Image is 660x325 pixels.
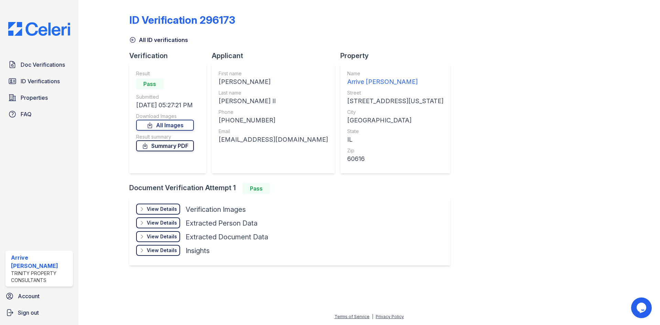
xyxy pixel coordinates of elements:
[347,109,443,116] div: City
[212,51,340,61] div: Applicant
[347,116,443,125] div: [GEOGRAPHIC_DATA]
[147,219,177,226] div: View Details
[5,91,73,105] a: Properties
[219,128,328,135] div: Email
[347,128,443,135] div: State
[219,77,328,87] div: [PERSON_NAME]
[129,51,212,61] div: Verification
[219,109,328,116] div: Phone
[5,58,73,72] a: Doc Verifications
[347,135,443,144] div: IL
[21,94,48,102] span: Properties
[21,110,32,118] span: FAQ
[347,154,443,164] div: 60616
[129,14,235,26] div: ID Verification 296173
[129,183,456,194] div: Document Verification Attempt 1
[136,94,194,100] div: Submitted
[347,147,443,154] div: Zip
[129,36,188,44] a: All ID verifications
[243,183,270,194] div: Pass
[5,74,73,88] a: ID Verifications
[340,51,456,61] div: Property
[347,70,443,77] div: Name
[5,107,73,121] a: FAQ
[21,61,65,69] span: Doc Verifications
[18,292,40,300] span: Account
[219,70,328,77] div: First name
[136,113,194,120] div: Download Images
[372,314,373,319] div: |
[11,270,70,284] div: Trinity Property Consultants
[376,314,404,319] a: Privacy Policy
[136,100,194,110] div: [DATE] 05:27:21 PM
[219,96,328,106] div: [PERSON_NAME] II
[136,140,194,151] a: Summary PDF
[3,306,76,319] a: Sign out
[136,120,194,131] a: All Images
[136,70,194,77] div: Result
[219,89,328,96] div: Last name
[21,77,60,85] span: ID Verifications
[219,116,328,125] div: [PHONE_NUMBER]
[18,308,39,317] span: Sign out
[186,205,246,214] div: Verification Images
[147,206,177,213] div: View Details
[136,133,194,140] div: Result summary
[3,289,76,303] a: Account
[136,78,164,89] div: Pass
[219,135,328,144] div: [EMAIL_ADDRESS][DOMAIN_NAME]
[186,232,268,242] div: Extracted Document Data
[147,247,177,254] div: View Details
[147,233,177,240] div: View Details
[631,297,653,318] iframe: chat widget
[347,96,443,106] div: [STREET_ADDRESS][US_STATE]
[347,89,443,96] div: Street
[186,246,210,256] div: Insights
[334,314,370,319] a: Terms of Service
[3,22,76,36] img: CE_Logo_Blue-a8612792a0a2168367f1c8372b55b34899dd931a85d93a1a3d3e32e68fde9ad4.png
[347,70,443,87] a: Name Arrive [PERSON_NAME]
[347,77,443,87] div: Arrive [PERSON_NAME]
[11,253,70,270] div: Arrive [PERSON_NAME]
[186,218,257,228] div: Extracted Person Data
